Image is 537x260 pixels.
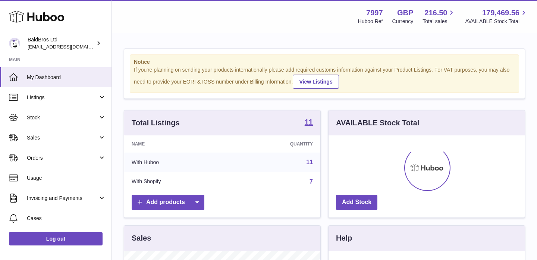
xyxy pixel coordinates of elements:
[9,38,20,49] img: baldbrothersblog@gmail.com
[423,8,456,25] a: 216.50 Total sales
[230,135,320,153] th: Quantity
[27,175,106,182] span: Usage
[9,232,103,245] a: Log out
[392,18,414,25] div: Currency
[366,8,383,18] strong: 7997
[28,44,110,50] span: [EMAIL_ADDRESS][DOMAIN_NAME]
[397,8,413,18] strong: GBP
[482,8,519,18] span: 179,469.56
[424,8,447,18] span: 216.50
[423,18,456,25] span: Total sales
[124,135,230,153] th: Name
[27,94,98,101] span: Listings
[336,233,352,243] h3: Help
[306,159,313,165] a: 11
[27,215,106,222] span: Cases
[305,118,313,127] a: 11
[27,154,98,162] span: Orders
[132,195,204,210] a: Add products
[465,8,528,25] a: 179,469.56 AVAILABLE Stock Total
[305,118,313,126] strong: 11
[134,59,515,66] strong: Notice
[134,66,515,89] div: If you're planning on sending your products internationally please add required customs informati...
[358,18,383,25] div: Huboo Ref
[465,18,528,25] span: AVAILABLE Stock Total
[27,134,98,141] span: Sales
[124,172,230,191] td: With Shopify
[27,195,98,202] span: Invoicing and Payments
[310,178,313,185] a: 7
[124,153,230,172] td: With Huboo
[27,74,106,81] span: My Dashboard
[28,36,95,50] div: BaldBros Ltd
[336,118,419,128] h3: AVAILABLE Stock Total
[293,75,339,89] a: View Listings
[27,114,98,121] span: Stock
[132,233,151,243] h3: Sales
[132,118,180,128] h3: Total Listings
[336,195,377,210] a: Add Stock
